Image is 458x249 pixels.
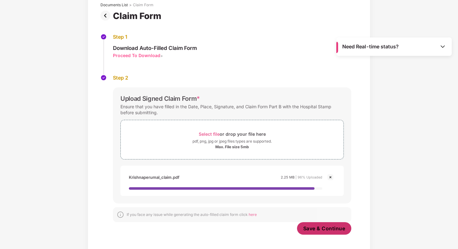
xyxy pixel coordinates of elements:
[133,2,153,7] div: Claim Form
[281,175,295,179] span: 2.25 MB
[342,43,399,50] span: Need Real-time status?
[295,175,322,179] span: | 96% Uploaded
[113,52,160,58] div: Proceed To Download
[440,43,446,50] img: Toggle Icon
[100,34,107,40] img: svg+xml;base64,PHN2ZyBpZD0iU3RlcC1Eb25lLTMyeDMyIiB4bWxucz0iaHR0cDovL3d3dy53My5vcmcvMjAwMC9zdmciIH...
[199,130,266,138] div: or drop your file here
[113,34,197,40] div: Step 1
[127,212,257,217] div: If you face any issue while generating the auto-filled claim form click
[100,2,128,7] div: Documents List
[303,225,345,232] span: Save & Continue
[113,75,351,81] div: Step 2
[215,144,249,149] div: Max. File size 5mb
[120,102,344,117] div: Ensure that you have filled in the Date, Place, Signature, and Claim Form Part B with the Hospita...
[297,222,352,235] button: Save & Continue
[129,2,132,7] div: >
[327,173,334,181] img: svg+xml;base64,PHN2ZyBpZD0iQ3Jvc3MtMjR4MjQiIHhtbG5zPSJodHRwOi8vd3d3LnczLm9yZy8yMDAwL3N2ZyIgd2lkdG...
[160,53,163,58] span: >
[199,131,220,137] span: Select file
[113,11,164,21] div: Claim Form
[100,11,113,21] img: svg+xml;base64,PHN2ZyBpZD0iUHJldi0zMngzMiIgeG1sbnM9Imh0dHA6Ly93d3cudzMub3JnLzIwMDAvc3ZnIiB3aWR0aD...
[113,45,197,51] div: Download Auto-Filled Claim Form
[129,172,179,183] div: Krishnaperumal_claim.pdf
[117,211,124,218] img: svg+xml;base64,PHN2ZyBpZD0iSW5mb18tXzMyeDMyIiBkYXRhLW5hbWU9IkluZm8gLSAzMngzMiIgeG1sbnM9Imh0dHA6Ly...
[249,212,257,217] span: here
[121,125,343,154] span: Select fileor drop your file herepdf, png, jpg or jpeg files types are supported.Max. File size 5mb
[100,75,107,81] img: svg+xml;base64,PHN2ZyBpZD0iU3RlcC1Eb25lLTMyeDMyIiB4bWxucz0iaHR0cDovL3d3dy53My5vcmcvMjAwMC9zdmciIH...
[192,138,272,144] div: pdf, png, jpg or jpeg files types are supported.
[120,95,200,102] div: Upload Signed Claim Form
